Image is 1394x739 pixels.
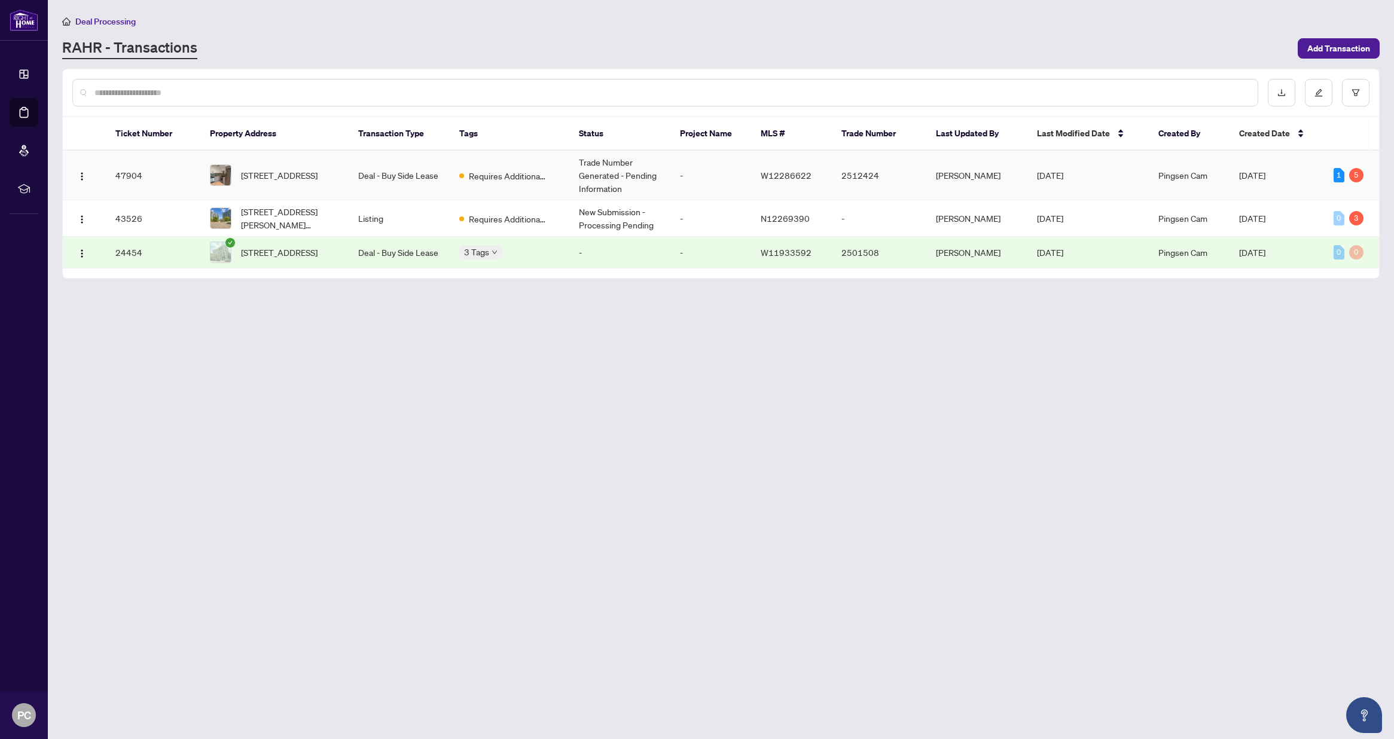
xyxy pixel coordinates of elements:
span: home [62,17,71,26]
div: 0 [1334,211,1344,225]
div: 5 [1349,168,1364,182]
span: [STREET_ADDRESS] [241,169,318,182]
span: Pingsen Cam [1158,170,1207,181]
span: Pingsen Cam [1158,213,1207,224]
th: Created Date [1230,117,1324,151]
div: 0 [1349,245,1364,259]
img: thumbnail-img [211,242,231,262]
span: download [1277,88,1286,97]
button: Logo [72,209,91,228]
span: check-circle [225,238,235,248]
th: Last Modified Date [1027,117,1149,151]
span: [DATE] [1239,170,1265,181]
span: down [492,249,498,255]
td: - [569,237,670,268]
span: 3 Tags [464,245,489,259]
img: thumbnail-img [211,208,231,228]
td: Listing [349,200,450,237]
span: [DATE] [1037,170,1063,181]
button: edit [1305,79,1332,106]
span: Created Date [1239,127,1290,140]
span: Requires Additional Docs [469,169,547,182]
img: logo [10,9,38,31]
th: Last Updated By [926,117,1027,151]
span: PC [17,707,31,723]
td: 43526 [106,200,200,237]
span: Requires Additional Docs [469,212,547,225]
span: W12286622 [761,170,812,181]
span: N12269390 [761,213,810,224]
div: 0 [1334,245,1344,259]
span: [DATE] [1239,247,1265,258]
span: Deal Processing [75,16,136,27]
td: 47904 [106,151,200,200]
button: Logo [72,243,91,262]
span: [STREET_ADDRESS][PERSON_NAME][PERSON_NAME] [241,205,339,231]
img: Logo [77,215,87,224]
img: Logo [77,249,87,258]
span: [DATE] [1037,247,1063,258]
span: [STREET_ADDRESS] [241,246,318,259]
td: Trade Number Generated - Pending Information [569,151,670,200]
th: Transaction Type [349,117,450,151]
td: Deal - Buy Side Lease [349,151,450,200]
th: Created By [1149,117,1230,151]
span: [DATE] [1037,213,1063,224]
div: 1 [1334,168,1344,182]
th: Project Name [670,117,751,151]
td: - [832,200,926,237]
td: [PERSON_NAME] [926,151,1027,200]
td: 2501508 [832,237,926,268]
span: W11933592 [761,247,812,258]
span: edit [1314,88,1323,97]
td: - [670,200,751,237]
th: MLS # [751,117,832,151]
td: 24454 [106,237,200,268]
button: Logo [72,166,91,185]
th: Property Address [200,117,349,151]
td: - [670,237,751,268]
td: New Submission - Processing Pending [569,200,670,237]
button: download [1268,79,1295,106]
th: Status [569,117,670,151]
td: - [670,151,751,200]
div: 3 [1349,211,1364,225]
th: Tags [450,117,570,151]
span: Add Transaction [1307,39,1370,58]
span: filter [1352,88,1360,97]
button: Add Transaction [1298,38,1380,59]
th: Trade Number [832,117,926,151]
span: Last Modified Date [1037,127,1110,140]
td: 2512424 [832,151,926,200]
td: Deal - Buy Side Lease [349,237,450,268]
th: Ticket Number [106,117,200,151]
img: Logo [77,172,87,181]
td: [PERSON_NAME] [926,237,1027,268]
button: Open asap [1346,697,1382,733]
img: thumbnail-img [211,165,231,185]
span: Pingsen Cam [1158,247,1207,258]
button: filter [1342,79,1369,106]
td: [PERSON_NAME] [926,200,1027,237]
span: [DATE] [1239,213,1265,224]
a: RAHR - Transactions [62,38,197,59]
